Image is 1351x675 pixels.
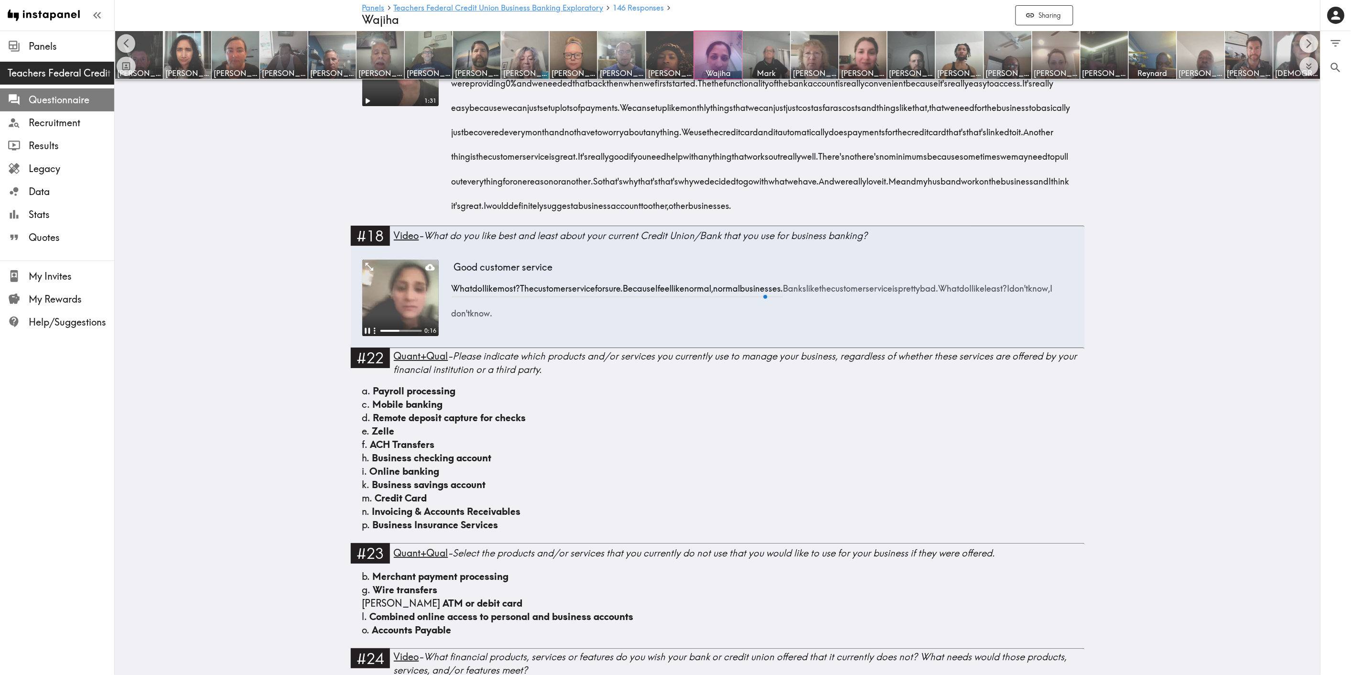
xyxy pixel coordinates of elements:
[8,66,114,80] div: Teachers Federal Credit Union Business Banking Exploratory
[699,141,732,165] span: anything
[485,273,498,297] span: like
[1037,92,1070,117] span: basically
[474,117,505,141] span: covered
[550,141,555,165] span: is
[1129,31,1177,79] a: Reynard
[841,68,885,78] span: [PERSON_NAME]
[550,31,598,79] a: [PERSON_NAME]
[967,117,987,141] span: that's
[1007,273,1010,297] span: I
[759,92,774,117] span: can
[310,68,354,78] span: [PERSON_NAME]
[1051,165,1070,190] span: think
[668,92,681,117] span: like
[1321,55,1351,80] button: Search
[394,229,419,241] span: Video
[603,117,624,141] span: worry
[603,165,623,190] span: that's
[705,165,736,190] span: decided
[820,273,832,297] span: the
[833,92,843,117] span: as
[877,92,900,117] span: things
[555,141,578,165] span: great.
[634,141,647,165] span: you
[793,68,837,78] span: [PERSON_NAME]
[960,141,1001,165] span: sometimes
[588,68,607,92] span: back
[452,141,471,165] span: thing
[929,92,944,117] span: that
[534,273,569,297] span: customer
[1055,141,1069,165] span: pull
[476,141,488,165] span: the
[866,273,893,297] span: service
[1034,165,1049,190] span: and
[862,92,877,117] span: and
[844,68,865,92] span: really
[528,165,554,190] span: reason
[774,92,786,117] span: just
[554,165,562,190] span: or
[1177,31,1225,79] a: [PERSON_NAME]
[1274,31,1322,79] a: [DEMOGRAPHIC_DATA]
[799,92,814,117] span: cost
[569,273,595,297] span: service
[698,68,712,92] span: The
[801,141,819,165] span: well.
[1029,92,1037,117] span: to
[471,141,476,165] span: is
[461,190,484,215] span: great.
[944,92,955,117] span: we
[595,117,603,141] span: to
[1131,68,1175,78] span: Reynard
[483,273,485,297] span: I
[29,270,114,283] span: My Invites
[1033,68,1054,92] span: really
[638,165,659,190] span: that's
[1321,31,1351,55] button: Filter Responses
[452,273,473,297] span: What
[29,116,114,130] span: Recruitment
[1010,117,1017,141] span: to
[1023,68,1033,92] span: It's
[452,68,470,92] span: were
[351,226,1085,252] a: #18Video-What do you like best and least about your current Credit Union/Bank that you use for bu...
[629,141,634,165] span: if
[29,208,114,221] span: Stats
[214,68,258,78] span: [PERSON_NAME]
[685,273,713,297] span: normal,
[647,92,658,117] span: set
[681,92,711,117] span: monthly
[679,165,694,190] span: why
[1300,34,1319,53] button: Scroll right
[929,117,947,141] span: card
[882,165,889,190] span: it.
[939,273,960,297] span: What
[744,165,754,190] span: go
[486,190,509,215] span: would
[452,92,470,117] span: easy
[452,165,463,190] span: out
[1082,68,1126,78] span: [PERSON_NAME]
[573,68,588,92] span: that
[540,92,551,117] span: set
[788,165,799,190] span: we
[551,68,595,78] span: [PERSON_NAME]
[1081,31,1129,79] a: [PERSON_NAME]
[985,273,1007,297] span: least?
[777,68,789,92] span: the
[607,68,624,92] span: then
[769,141,780,165] span: out
[455,68,499,78] span: [PERSON_NAME]
[799,165,819,190] span: have.
[422,97,439,105] div: 1:31
[470,68,506,92] span: providing
[734,92,748,117] span: that
[262,68,306,78] span: [PERSON_NAME]
[357,31,405,79] a: [PERSON_NAME]
[783,273,807,297] span: Banks
[928,165,962,190] span: husband
[745,68,789,78] span: Mark
[1048,141,1055,165] span: to
[898,273,920,297] span: pretty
